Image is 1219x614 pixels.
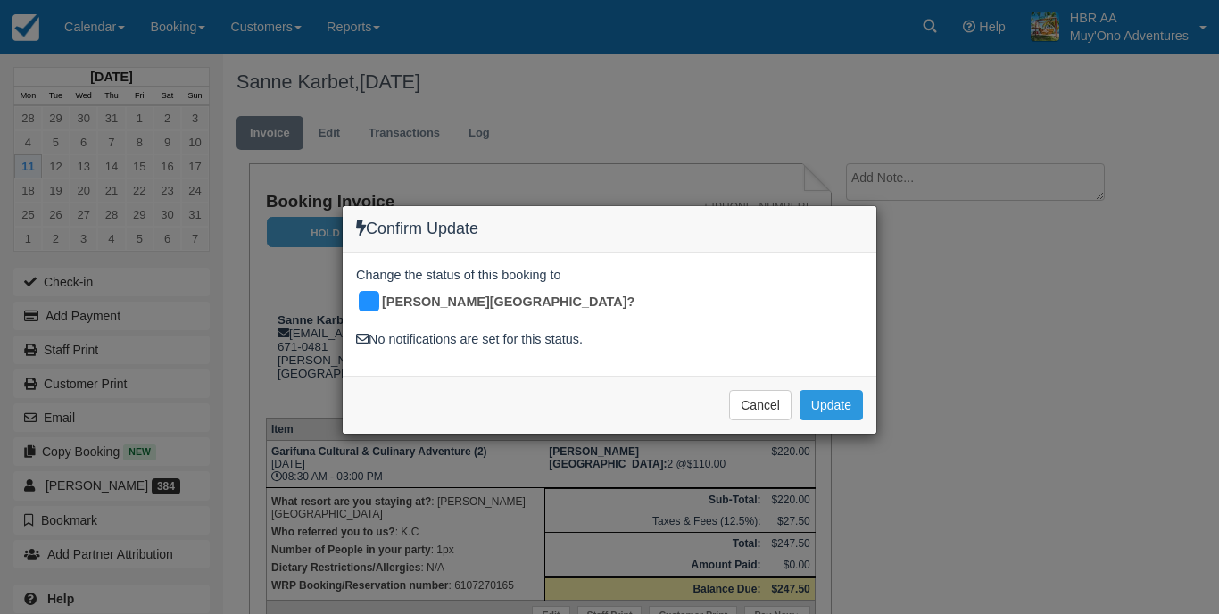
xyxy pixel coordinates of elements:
[729,390,792,420] button: Cancel
[356,330,863,349] div: No notifications are set for this status.
[356,288,648,317] div: [PERSON_NAME][GEOGRAPHIC_DATA]?
[356,220,863,238] h4: Confirm Update
[356,266,561,289] span: Change the status of this booking to
[800,390,863,420] button: Update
